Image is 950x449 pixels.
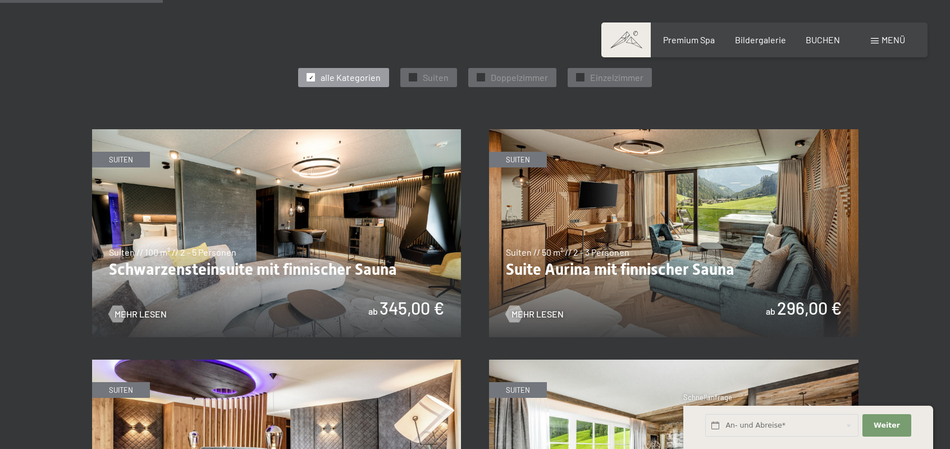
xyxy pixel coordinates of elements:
[115,308,167,320] span: Mehr Lesen
[683,393,732,402] span: Schnellanfrage
[411,74,415,81] span: ✓
[92,129,462,337] img: Schwarzensteinsuite mit finnischer Sauna
[806,34,840,45] a: BUCHEN
[489,129,858,337] img: Suite Aurina mit finnischer Sauna
[506,308,564,320] a: Mehr Lesen
[590,71,643,84] span: Einzelzimmer
[92,130,462,137] a: Schwarzensteinsuite mit finnischer Sauna
[491,71,548,84] span: Doppelzimmer
[489,130,858,137] a: Suite Aurina mit finnischer Sauna
[423,71,449,84] span: Suiten
[511,308,564,320] span: Mehr Lesen
[578,74,583,81] span: ✓
[479,74,483,81] span: ✓
[309,74,313,81] span: ✓
[862,414,911,437] button: Weiter
[882,34,905,45] span: Menü
[92,360,462,367] a: Romantic Suite mit Bio-Sauna
[874,420,900,430] span: Weiter
[109,308,167,320] a: Mehr Lesen
[663,34,715,45] a: Premium Spa
[321,71,381,84] span: alle Kategorien
[489,360,858,367] a: Chaletsuite mit Bio-Sauna
[735,34,786,45] a: Bildergalerie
